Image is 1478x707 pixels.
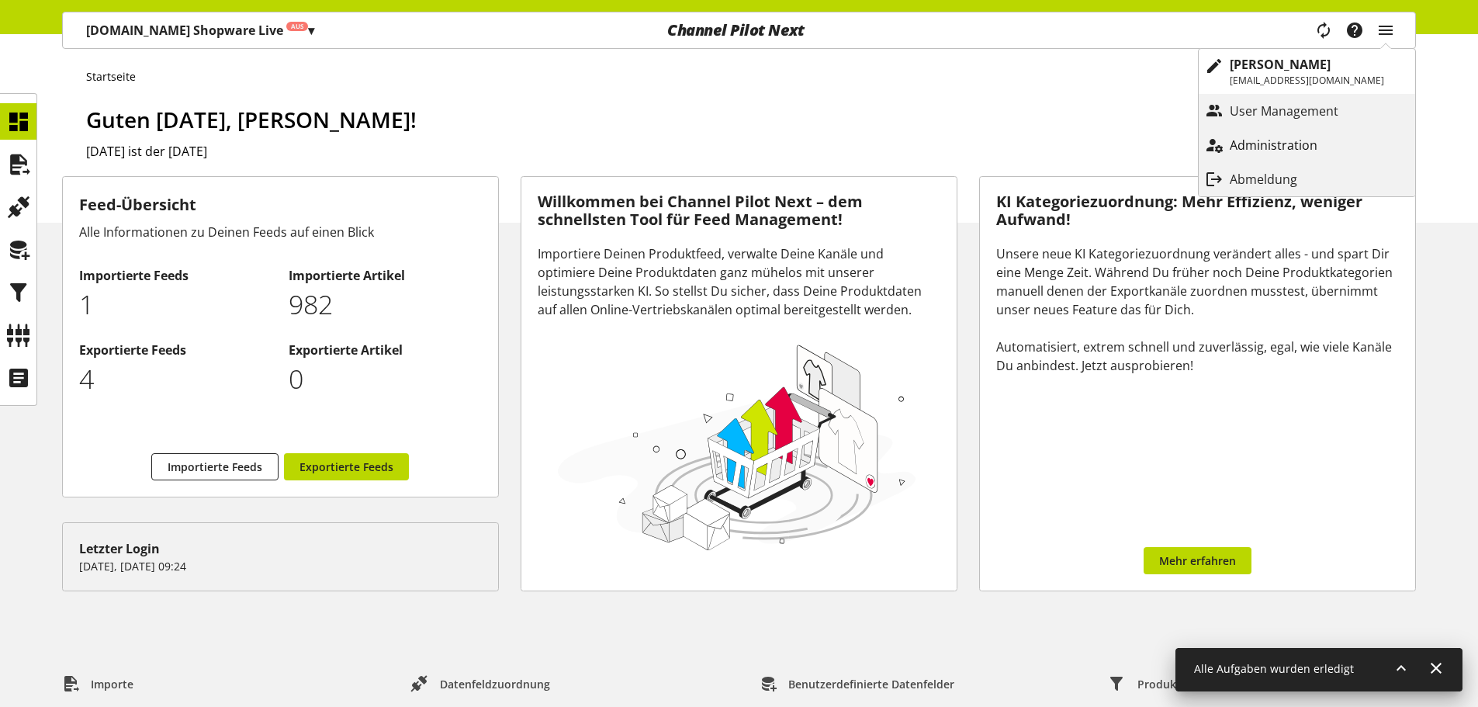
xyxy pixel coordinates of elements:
h2: Exportierte Feeds [79,341,272,359]
div: Alle Informationen zu Deinen Feeds auf einen Blick [79,223,482,241]
a: Datenfeldzuordnung [399,670,562,698]
span: Aus [291,22,303,31]
a: User Management [1199,97,1415,125]
span: Guten [DATE], [PERSON_NAME]! [86,105,417,134]
span: Importe [91,676,133,692]
a: Mehr erfahren [1144,547,1251,574]
div: Unsere neue KI Kategoriezuordnung verändert alles - und spart Dir eine Menge Zeit. Während Du frü... [996,244,1399,375]
p: [DATE], [DATE] 09:24 [79,558,482,574]
span: Exportierte Feeds [299,459,393,475]
p: 0 [289,359,482,399]
img: 78e1b9dcff1e8392d83655fcfc870417.svg [553,338,921,555]
p: [EMAIL_ADDRESS][DOMAIN_NAME] [1230,74,1384,88]
p: 1 [79,285,272,324]
h3: Willkommen bei Channel Pilot Next – dem schnellsten Tool für Feed Management! [538,193,940,228]
span: Benutzerdefinierte Datenfelder [788,676,954,692]
h3: KI Kategoriezuordnung: Mehr Effizienz, weniger Aufwand! [996,193,1399,228]
h2: Exportierte Artikel [289,341,482,359]
a: Importierte Feeds [151,453,279,480]
p: Abmeldung [1230,170,1328,189]
a: Benutzerdefinierte Datenfelder [747,670,967,698]
a: Administration [1199,131,1415,159]
p: User Management [1230,102,1369,120]
h2: Importierte Artikel [289,266,482,285]
a: Exportierte Feeds [284,453,409,480]
h2: [DATE] ist der [DATE] [86,142,1416,161]
div: Importiere Deinen Produktfeed, verwalte Deine Kanäle und optimiere Deine Produktdaten ganz mühelo... [538,244,940,319]
span: Alle Aufgaben wurden erledigt [1194,661,1354,676]
h2: Importierte Feeds [79,266,272,285]
div: Letzter Login [79,539,482,558]
nav: main navigation [62,12,1416,49]
b: [PERSON_NAME] [1230,56,1331,73]
p: 982 [289,285,482,324]
span: Produktfilter [1137,676,1206,692]
span: Datenfeldzuordnung [440,676,550,692]
span: Mehr erfahren [1159,553,1236,569]
span: ▾ [308,22,314,39]
a: Importe [50,670,146,698]
span: Importierte Feeds [168,459,262,475]
h3: Feed-Übersicht [79,193,482,217]
p: Administration [1230,136,1348,154]
p: [DOMAIN_NAME] Shopware Live [86,21,314,40]
a: Produktfilter [1096,670,1219,698]
p: 4 [79,359,272,399]
a: [PERSON_NAME][EMAIL_ADDRESS][DOMAIN_NAME] [1199,49,1415,94]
